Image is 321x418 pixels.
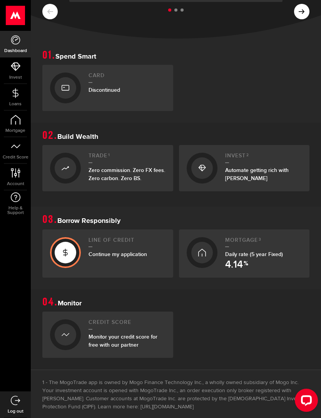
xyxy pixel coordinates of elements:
a: Line of creditContinue my application [42,229,173,278]
h2: Invest [225,153,302,163]
a: Invest2Automate getting rich with [PERSON_NAME] [179,145,310,191]
a: Trade1Zero commission. Zero FX fees. Zero carbon. Zero BS. [42,145,173,191]
span: Daily rate (5 year Fixed) [225,251,283,258]
span: Continue my application [89,251,147,258]
h1: Borrow Responsibly [42,214,309,225]
h1: Monitor [42,297,309,308]
sup: 1 [108,153,110,157]
h2: Line of credit [89,237,166,248]
span: Monitor your credit score for free with our partner [89,334,157,348]
h2: Mortgage [225,237,302,248]
a: Credit ScoreMonitor your credit score for free with our partner [42,312,173,358]
h2: Credit Score [89,319,166,330]
a: Mortgage3Daily rate (5 year Fixed) 4.14 % [179,229,310,278]
sup: 2 [246,153,249,157]
span: Automate getting rich with [PERSON_NAME] [225,167,289,182]
iframe: LiveChat chat widget [289,386,321,418]
sup: 3 [259,237,261,242]
span: Zero commission. Zero FX fees. Zero carbon. Zero BS. [89,167,165,182]
a: CardDiscontinued [42,65,173,111]
h1: Spend Smart [42,50,309,61]
h2: Card [89,72,166,83]
span: 4.14 [225,260,243,270]
li: The MogoTrade app is owned by Mogo Finance Technology Inc., a wholly owned subsidiary of Mogo Inc... [42,379,309,411]
h1: Build Wealth [42,130,309,141]
h2: Trade [89,153,166,163]
span: % [244,261,248,270]
span: Discontinued [89,87,120,93]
